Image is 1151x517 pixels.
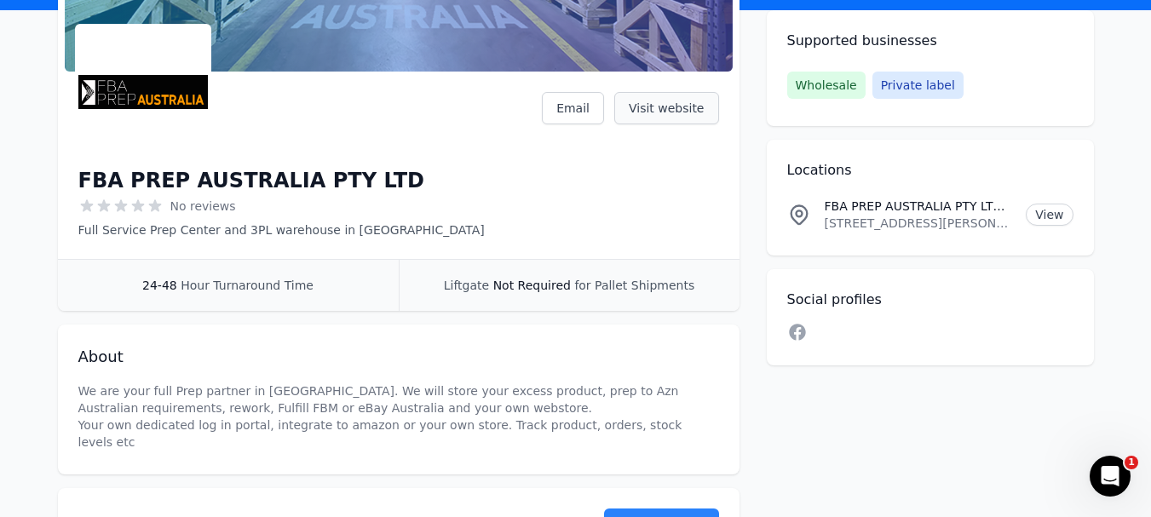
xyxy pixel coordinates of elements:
a: Email [542,92,604,124]
p: We are your full Prep partner in [GEOGRAPHIC_DATA]. We will store your excess product, prep to Az... [78,382,719,451]
h1: FBA PREP AUSTRALIA PTY LTD [78,167,425,194]
span: Not Required [493,279,571,292]
span: 24-48 [142,279,177,292]
span: Liftgate [444,279,489,292]
span: Wholesale [787,72,866,99]
iframe: Intercom live chat [1090,456,1131,497]
span: Hour Turnaround Time [181,279,314,292]
span: for Pallet Shipments [574,279,694,292]
h2: Locations [787,160,1073,181]
span: 1 [1125,456,1138,469]
h2: Social profiles [787,290,1073,310]
h2: Supported businesses [787,31,1073,51]
p: Full Service Prep Center and 3PL warehouse in [GEOGRAPHIC_DATA] [78,221,485,238]
a: Visit website [614,92,719,124]
a: View [1026,204,1073,226]
img: FBA PREP AUSTRALIA PTY LTD [78,27,208,157]
span: No reviews [170,198,236,215]
p: FBA PREP AUSTRALIA PTY LTD Location [825,198,1013,215]
h2: About [78,345,719,369]
span: Private label [872,72,964,99]
p: [STREET_ADDRESS][PERSON_NAME] [825,215,1013,232]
